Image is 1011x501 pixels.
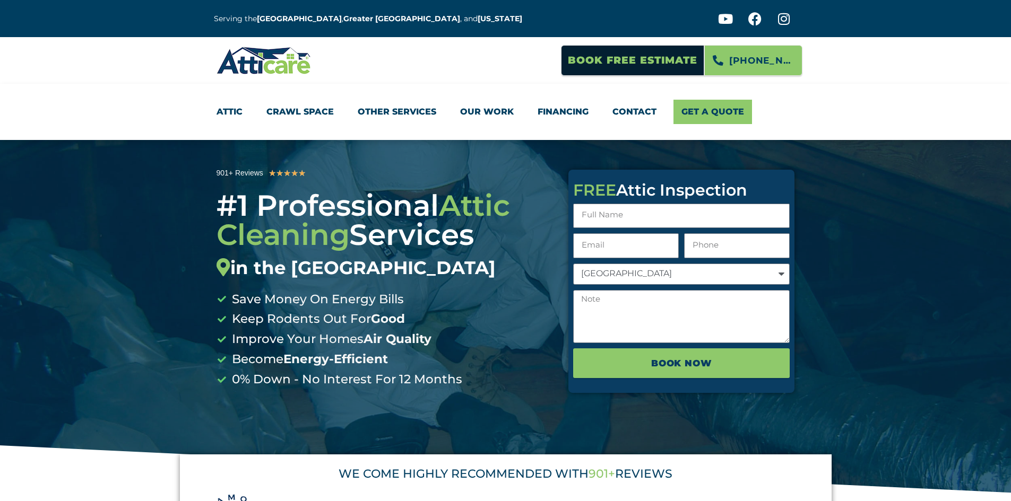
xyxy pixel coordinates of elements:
[561,45,704,76] a: Book Free Estimate
[214,13,530,25] p: Serving the , , and
[673,100,752,124] a: Get A Quote
[538,100,589,124] a: Financing
[229,329,431,349] span: Improve Your Homes
[573,348,790,378] button: BOOK NOW
[217,191,553,279] div: #1 Professional Services
[194,468,818,480] div: WE COME HIGHLY RECOMMENDED WITH REVIEWS
[229,289,404,310] span: Save Money On Energy Bills
[217,100,243,124] a: Attic
[460,100,514,124] a: Our Work
[217,188,510,252] span: Attic Cleaning
[283,166,291,180] i: ★
[364,331,431,346] b: Air Quality
[283,351,388,366] b: Energy-Efficient
[343,14,460,23] a: Greater [GEOGRAPHIC_DATA]
[371,311,405,326] b: Good
[573,182,790,198] div: Attic Inspection
[269,166,306,180] div: 5/5
[269,166,276,180] i: ★
[573,180,616,200] span: FREE
[217,257,553,279] div: in the [GEOGRAPHIC_DATA]
[298,166,306,180] i: ★
[217,167,263,179] div: 901+ Reviews
[266,100,334,124] a: Crawl Space
[612,100,656,124] a: Contact
[229,309,405,329] span: Keep Rodents Out For
[684,233,790,258] input: Only numbers and phone characters (#, -, *, etc) are accepted.
[276,166,283,180] i: ★
[651,354,712,372] span: BOOK NOW
[358,100,436,124] a: Other Services
[704,45,802,76] a: [PHONE_NUMBER]
[573,233,679,258] input: Email
[229,370,462,390] span: 0% Down - No Interest For 12 Months
[257,14,342,23] a: [GEOGRAPHIC_DATA]
[589,467,615,481] span: 901+
[291,166,298,180] i: ★
[729,51,794,69] span: [PHONE_NUMBER]
[217,100,795,124] nav: Menu
[478,14,522,23] a: [US_STATE]
[229,349,388,370] span: Become
[573,204,790,228] input: Full Name
[568,50,697,71] span: Book Free Estimate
